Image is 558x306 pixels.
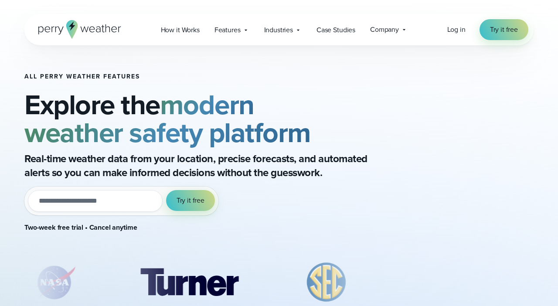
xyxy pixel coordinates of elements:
span: Try it free [490,24,518,35]
div: 2 of 8 [127,261,251,304]
h2: Explore the [24,91,403,146]
p: Real-time weather data from your location, precise forecasts, and automated alerts so you can mak... [24,152,373,180]
span: How it Works [161,25,200,35]
div: 3 of 8 [293,261,360,304]
span: Try it free [177,195,204,206]
span: Industries [264,25,293,35]
span: Features [214,25,241,35]
h1: All Perry Weather Features [24,73,403,80]
span: Log in [447,24,466,34]
a: How it Works [153,21,207,39]
a: Case Studies [309,21,363,39]
div: 1 of 8 [24,261,85,304]
a: Try it free [480,19,528,40]
img: Turner-Construction_1.svg [127,261,251,304]
img: Amazon-Air.svg [402,261,526,304]
img: %E2%9C%85-SEC.svg [293,261,360,304]
strong: Two-week free trial • Cancel anytime [24,222,137,232]
span: Company [370,24,399,35]
button: Try it free [166,190,215,211]
span: Case Studies [316,25,355,35]
div: 4 of 8 [402,261,526,304]
strong: modern weather safety platform [24,84,311,153]
img: NASA.svg [24,261,85,304]
a: Log in [447,24,466,35]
